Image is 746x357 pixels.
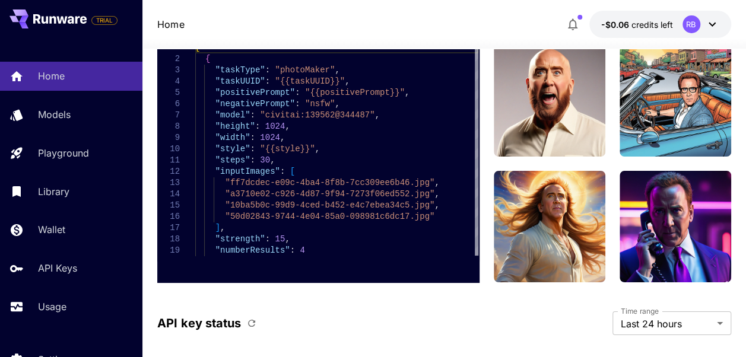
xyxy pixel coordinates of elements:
[157,314,240,332] p: API key status
[215,246,290,255] span: "numberResults"
[157,76,180,87] div: 4
[157,222,180,234] div: 17
[215,65,265,75] span: "taskType"
[250,133,255,142] span: :
[38,146,89,160] p: Playground
[157,17,184,31] a: Home
[250,155,255,165] span: :
[38,107,71,122] p: Models
[315,144,320,154] span: ,
[215,144,250,154] span: "style"
[215,88,295,97] span: "positivePrompt"
[335,65,340,75] span: ,
[220,223,225,232] span: ,
[305,99,335,109] span: "nsfw"
[226,212,435,221] span: "50d02843-9744-4e04-85a0-098981c6dc17.jpg"
[275,76,345,86] span: "{{taskUUID}}"
[435,200,440,210] span: ,
[250,110,255,120] span: :
[265,234,270,244] span: :
[494,45,605,157] img: man rwre long hair, enjoying sun and wind
[215,76,265,86] span: "taskUUID"
[280,167,285,176] span: :
[157,189,180,200] div: 14
[157,98,180,110] div: 6
[621,317,712,331] span: Last 24 hours
[589,11,731,38] button: -$0.06298RB
[261,155,271,165] span: 30
[157,177,180,189] div: 13
[226,200,435,210] span: "10ba5b0c-99d9-4ced-b452-e4c7ebea34c5.jpg"
[215,122,255,131] span: "height"
[157,87,180,98] div: 5
[91,13,118,27] span: Add your payment card to enable full platform functionality.
[250,144,255,154] span: :
[157,200,180,211] div: 15
[92,16,117,25] span: TRIAL
[280,133,285,142] span: ,
[261,144,315,154] span: "{{style}}"
[157,211,180,222] div: 16
[215,110,250,120] span: "model"
[682,15,700,33] div: RB
[265,76,270,86] span: :
[205,54,210,63] span: {
[435,189,440,199] span: ,
[38,261,77,275] p: API Keys
[265,122,285,131] span: 1024
[285,122,290,131] span: ,
[215,99,295,109] span: "negativePrompt"
[255,122,260,131] span: :
[157,132,180,144] div: 9
[157,17,184,31] nav: breadcrumb
[295,99,300,109] span: :
[215,167,280,176] span: "inputImages"
[226,189,435,199] span: "a3710e02-c926-4d87-9f94-7273f06ed552.jpg"
[620,171,731,282] img: closeup man rwre on the phone, wearing a suit
[157,110,180,121] div: 7
[226,178,435,187] span: "ff7dcdec-e09c-4ba4-8f8b-7cc309ee6b46.jpg"
[38,69,65,83] p: Home
[265,65,270,75] span: :
[275,234,285,244] span: 15
[38,299,66,314] p: Usage
[215,155,250,165] span: "steps"
[305,88,405,97] span: "{{positivePrompt}}"
[300,246,305,255] span: 4
[620,45,731,157] img: man rwre in a convertible car
[601,20,631,30] span: -$0.06
[375,110,380,120] span: ,
[285,234,290,244] span: ,
[621,306,659,316] label: Time range
[38,222,65,237] p: Wallet
[157,53,180,65] div: 2
[215,133,250,142] span: "width"
[290,167,295,176] span: [
[631,20,673,30] span: credits left
[157,155,180,166] div: 11
[601,18,673,31] div: -$0.06298
[345,76,350,86] span: ,
[157,144,180,155] div: 10
[157,166,180,177] div: 12
[157,121,180,132] div: 8
[157,65,180,76] div: 3
[405,88,409,97] span: ,
[275,65,335,75] span: "photoMaker"
[261,133,281,142] span: 1024
[295,88,300,97] span: :
[335,99,340,109] span: ,
[38,184,69,199] p: Library
[494,171,605,282] img: man rwre long hair, enjoying sun and wind` - Style: `Fantasy art
[157,245,180,256] div: 19
[261,110,375,120] span: "civitai:139562@344487"
[435,178,440,187] span: ,
[290,246,295,255] span: :
[215,234,265,244] span: "strength"
[157,234,180,245] div: 18
[215,223,220,232] span: ]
